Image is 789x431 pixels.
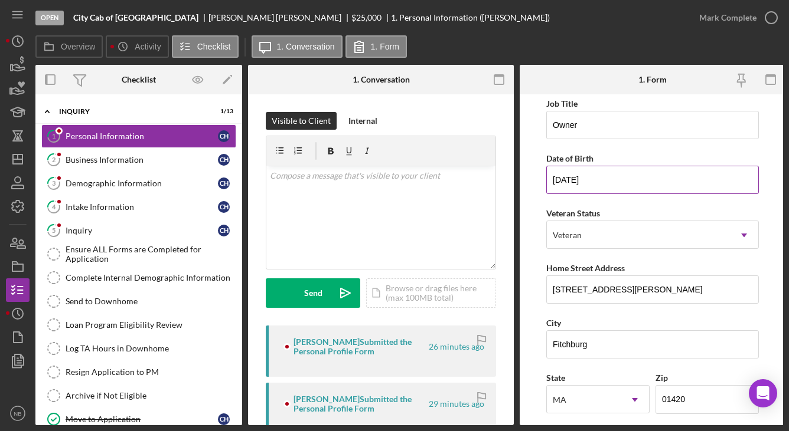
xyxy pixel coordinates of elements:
[348,112,377,130] div: Internal
[294,394,427,413] div: [PERSON_NAME] Submitted the Personal Profile Form
[66,391,236,400] div: Archive if Not Eligible
[197,42,231,51] label: Checklist
[66,131,218,141] div: Personal Information
[61,42,95,51] label: Overview
[749,379,777,407] div: Open Intercom Messenger
[304,278,322,308] div: Send
[66,226,218,235] div: Inquiry
[41,219,236,242] a: 5InquiryCH
[52,179,56,187] tspan: 3
[41,124,236,148] a: 1Personal InformationCH
[41,360,236,384] a: Resign Application to PM
[41,242,236,266] a: Ensure ALL Forms are Completed for Application
[135,42,161,51] label: Activity
[52,226,56,234] tspan: 5
[106,35,168,58] button: Activity
[218,177,230,189] div: C H
[353,75,410,84] div: 1. Conversation
[41,172,236,195] a: 3Demographic InformationCH
[59,108,204,115] div: INQUIRY
[172,35,239,58] button: Checklist
[212,108,233,115] div: 1 / 13
[546,98,578,108] label: Job Title
[41,407,236,431] a: Move to ApplicationCH
[294,337,427,356] div: [PERSON_NAME] Submitted the Personal Profile Form
[66,344,236,353] div: Log TA Hours in Downhome
[66,245,236,264] div: Ensure ALL Forms are Completed for Application
[218,201,230,213] div: C H
[41,195,236,219] a: 4Intake InformationCH
[41,266,236,289] a: Complete Internal Demographic Information
[699,6,757,29] div: Mark Complete
[66,273,236,282] div: Complete Internal Demographic Information
[35,11,64,25] div: Open
[546,263,625,273] label: Home Street Address
[371,42,399,51] label: 1. Form
[41,337,236,360] a: Log TA Hours in Downhome
[656,373,668,383] label: Zip
[52,156,56,163] tspan: 2
[66,179,218,188] div: Demographic Information
[218,154,230,166] div: C H
[66,202,218,212] div: Intake Information
[66,155,218,164] div: Business Information
[553,231,582,240] div: Veteran
[66,414,218,424] div: Move to Application
[343,112,383,130] button: Internal
[345,35,407,58] button: 1. Form
[351,12,382,22] span: $25,000
[638,75,667,84] div: 1. Form
[41,148,236,172] a: 2Business InformationCH
[218,225,230,236] div: C H
[66,297,236,306] div: Send to Downhome
[218,413,230,425] div: C H
[429,342,484,351] time: 2025-09-30 14:40
[52,203,56,210] tspan: 4
[553,395,566,404] div: MA
[252,35,343,58] button: 1. Conversation
[73,13,198,22] b: City Cab of [GEOGRAPHIC_DATA]
[687,6,783,29] button: Mark Complete
[52,132,56,140] tspan: 1
[41,289,236,313] a: Send to Downhome
[122,75,156,84] div: Checklist
[429,399,484,409] time: 2025-09-30 14:36
[266,278,360,308] button: Send
[6,402,30,425] button: NB
[35,35,103,58] button: Overview
[14,410,21,417] text: NB
[277,42,335,51] label: 1. Conversation
[66,320,236,330] div: Loan Program Eligibility Review
[266,112,337,130] button: Visible to Client
[546,153,594,163] label: Date of Birth
[391,13,550,22] div: 1. Personal Information ([PERSON_NAME])
[546,318,561,328] label: City
[66,367,236,377] div: Resign Application to PM
[41,313,236,337] a: Loan Program Eligibility Review
[208,13,351,22] div: [PERSON_NAME] [PERSON_NAME]
[41,384,236,407] a: Archive if Not Eligible
[272,112,331,130] div: Visible to Client
[218,130,230,142] div: C H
